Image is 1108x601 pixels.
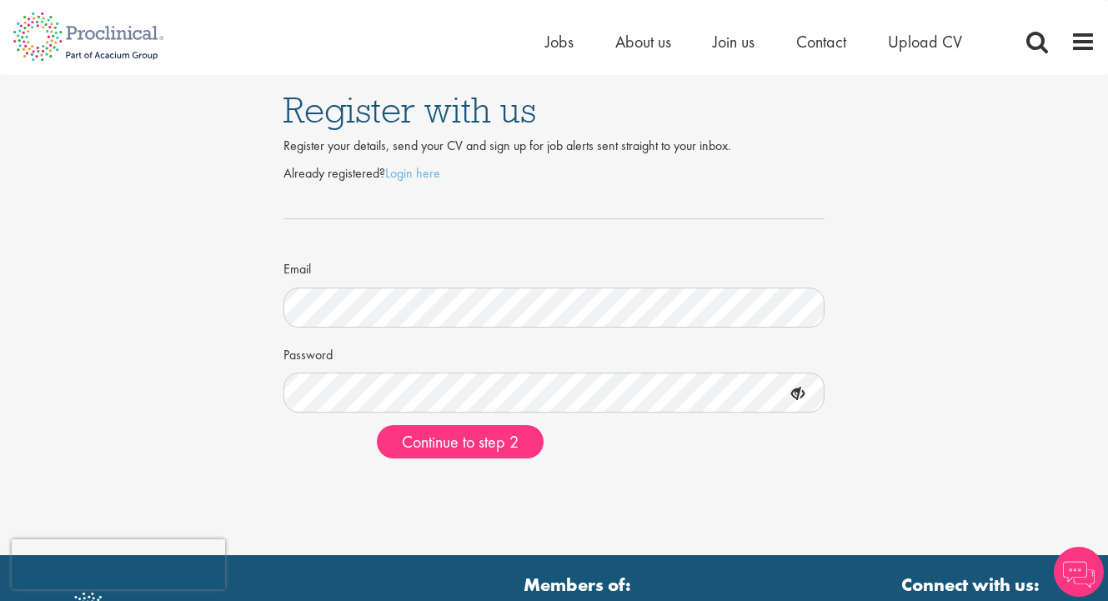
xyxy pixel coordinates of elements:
[283,340,333,365] label: Password
[713,31,755,53] a: Join us
[545,31,574,53] a: Jobs
[615,31,671,53] a: About us
[377,425,544,458] button: Continue to step 2
[888,31,962,53] a: Upload CV
[12,539,225,589] iframe: reCAPTCHA
[283,254,311,279] label: Email
[385,164,440,182] a: Login here
[402,431,519,453] span: Continue to step 2
[283,92,825,128] h1: Register with us
[283,137,825,156] div: Register your details, send your CV and sign up for job alerts sent straight to your inbox.
[319,572,836,598] strong: Members of:
[901,572,1043,598] strong: Connect with us:
[1054,547,1104,597] img: Chatbot
[283,164,825,183] p: Already registered?
[796,31,846,53] a: Contact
